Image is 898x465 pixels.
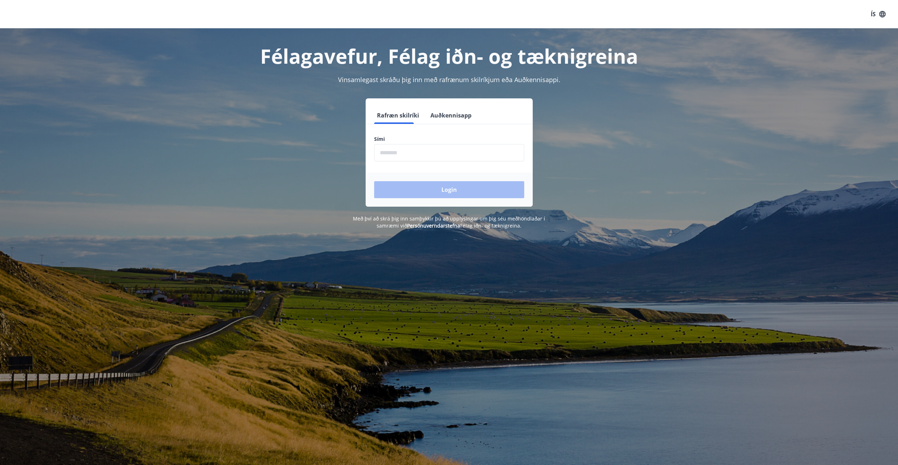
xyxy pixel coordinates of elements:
span: Vinsamlegast skráðu þig inn með rafrænum skilríkjum eða Auðkennisappi. [338,75,560,84]
h1: Félagavefur, Félag iðn- og tæknigreina [203,42,696,69]
button: Rafræn skilríki [374,107,422,124]
a: Persónuverndarstefna [407,222,460,229]
button: Auðkennisapp [428,107,474,124]
span: Með því að skrá þig inn samþykkir þú að upplýsingar um þig séu meðhöndlaðar í samræmi við Félag i... [353,215,545,229]
label: Sími [374,136,524,143]
button: ÍS [867,8,890,21]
